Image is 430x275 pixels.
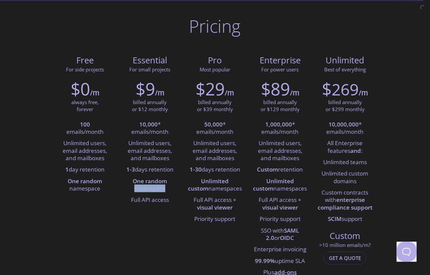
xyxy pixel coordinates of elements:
[197,99,233,113] p: billed annually or $39 monthly
[255,257,275,265] strong: 99.99%
[253,214,308,225] li: Priority support
[57,119,112,138] li: emails/month
[318,157,373,168] li: Unlimited teams
[318,138,373,157] li: All Enterprise features :
[319,242,371,248] span: > 10 million emails/m?
[318,119,373,138] li: * emails/month
[71,79,90,99] h2: $0
[318,168,373,187] li: Unlimited custom domains
[329,120,359,128] strong: 10,000,000
[65,166,69,173] strong: 1
[397,242,417,262] iframe: Help Scout Beacon - Open
[187,176,242,195] li: namespaces
[253,138,308,164] li: Unlimited users, email addresses, and mailboxes
[200,66,230,73] span: Most popular
[261,79,290,99] h2: $89
[280,234,294,242] strong: OIDC
[189,16,241,36] h1: Pricing
[122,195,177,206] li: Full API access
[257,166,278,173] strong: Custom
[318,214,373,225] li: support
[68,177,102,185] strong: One random
[71,99,99,113] p: always free, forever
[225,87,234,98] h6: /m
[66,66,104,73] span: For side projects
[262,204,298,211] strong: visual viewer
[57,176,112,195] li: namespace
[190,166,202,173] strong: 1-30
[350,147,361,155] strong: and
[261,66,299,73] span: For power users
[197,204,233,211] strong: visual viewer
[326,99,365,113] p: billed annually or $299 monthly
[58,55,112,66] span: Free
[326,54,364,66] span: Unlimited
[139,120,158,128] strong: 10,000
[332,78,359,100] span: 269
[253,164,308,176] li: retention
[322,79,359,99] h2: $
[261,99,300,113] p: billed annually or $129 monthly
[318,196,373,211] strong: enterprise compliance support
[253,55,307,66] span: Enterprise
[188,177,229,192] strong: Unlimited custom
[122,176,177,195] li: namespace
[122,119,177,138] li: * emails/month
[318,187,373,214] li: Custom contracts with
[266,227,299,242] strong: SAML 2.0
[204,120,223,128] strong: 50,000
[126,166,135,173] strong: 1-3
[57,164,112,176] li: day retention
[133,177,167,185] strong: One random
[155,87,164,98] h6: /m
[123,55,177,66] span: Essential
[132,99,168,113] p: billed annually or $12 monthly
[253,256,308,267] li: uptime SLA
[290,87,299,98] h6: /m
[188,55,242,66] span: Pro
[187,164,242,176] li: days retention
[187,119,242,138] li: * emails/month
[328,215,342,223] strong: SCIM
[187,138,242,164] li: Unlimited users, email addresses, and mailboxes
[196,79,225,99] h2: $29
[253,177,294,192] strong: Unlimited custom
[329,254,361,262] span: Get a quote
[265,120,292,128] strong: 1,000,000
[122,138,177,164] li: Unlimited users, email addresses, and mailboxes
[136,79,155,99] h2: $9
[187,214,242,225] li: Priority support
[359,87,368,98] h6: /m
[129,66,170,73] span: For small projects
[324,66,366,73] span: Best of everything
[324,252,366,264] button: Get a quote
[187,195,242,214] li: Full API access +
[253,244,308,255] li: Enterprise invoicing
[318,230,372,242] span: Custom
[90,87,99,98] h6: /m
[253,225,308,244] li: SSO with or
[80,120,90,128] strong: 100
[253,176,308,195] li: namespaces
[57,138,112,164] li: Unlimited users, email addresses, and mailboxes
[122,164,177,176] li: days retention
[253,195,308,214] li: Full API access +
[253,119,308,138] li: * emails/month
